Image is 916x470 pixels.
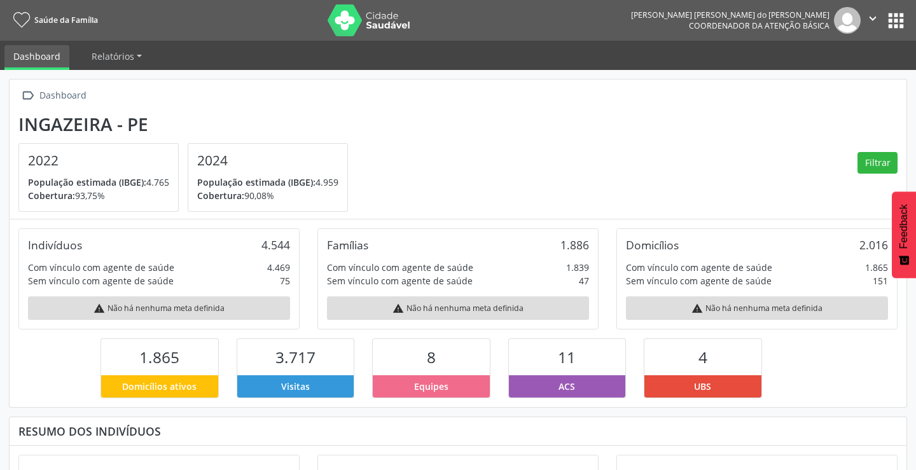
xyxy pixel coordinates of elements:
[28,189,169,202] p: 93,75%
[866,11,880,25] i: 
[18,424,898,438] div: Resumo dos indivíduos
[579,274,589,287] div: 47
[28,176,169,189] p: 4.765
[18,86,37,105] i: 
[427,347,436,368] span: 8
[694,380,711,393] span: UBS
[865,261,888,274] div: 1.865
[834,7,861,34] img: img
[28,238,82,252] div: Indivíduos
[566,261,589,274] div: 1.839
[327,261,473,274] div: Com vínculo com agente de saúde
[94,303,105,314] i: warning
[392,303,404,314] i: warning
[327,238,368,252] div: Famílias
[885,10,907,32] button: apps
[28,296,290,320] div: Não há nenhuma meta definida
[857,152,898,174] button: Filtrar
[9,10,98,31] a: Saúde da Família
[414,380,448,393] span: Equipes
[18,86,88,105] a:  Dashboard
[37,86,88,105] div: Dashboard
[327,296,589,320] div: Não há nenhuma meta definida
[626,274,772,287] div: Sem vínculo com agente de saúde
[281,380,310,393] span: Visitas
[197,190,244,202] span: Cobertura:
[861,7,885,34] button: 
[28,190,75,202] span: Cobertura:
[28,274,174,287] div: Sem vínculo com agente de saúde
[558,347,576,368] span: 11
[83,45,151,67] a: Relatórios
[626,296,888,320] div: Não há nenhuma meta definida
[197,189,338,202] p: 90,08%
[197,153,338,169] h4: 2024
[327,274,473,287] div: Sem vínculo com agente de saúde
[873,274,888,287] div: 151
[28,261,174,274] div: Com vínculo com agente de saúde
[267,261,290,274] div: 4.469
[261,238,290,252] div: 4.544
[698,347,707,368] span: 4
[626,261,772,274] div: Com vínculo com agente de saúde
[122,380,197,393] span: Domicílios ativos
[892,191,916,278] button: Feedback - Mostrar pesquisa
[92,50,134,62] span: Relatórios
[197,176,316,188] span: População estimada (IBGE):
[691,303,703,314] i: warning
[28,176,146,188] span: População estimada (IBGE):
[280,274,290,287] div: 75
[197,176,338,189] p: 4.959
[560,238,589,252] div: 1.886
[4,45,69,70] a: Dashboard
[898,204,910,249] span: Feedback
[28,153,169,169] h4: 2022
[139,347,179,368] span: 1.865
[18,114,357,135] div: Ingazeira - PE
[631,10,829,20] div: [PERSON_NAME] [PERSON_NAME] do [PERSON_NAME]
[859,238,888,252] div: 2.016
[626,238,679,252] div: Domicílios
[689,20,829,31] span: Coordenador da Atenção Básica
[34,15,98,25] span: Saúde da Família
[559,380,575,393] span: ACS
[275,347,316,368] span: 3.717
